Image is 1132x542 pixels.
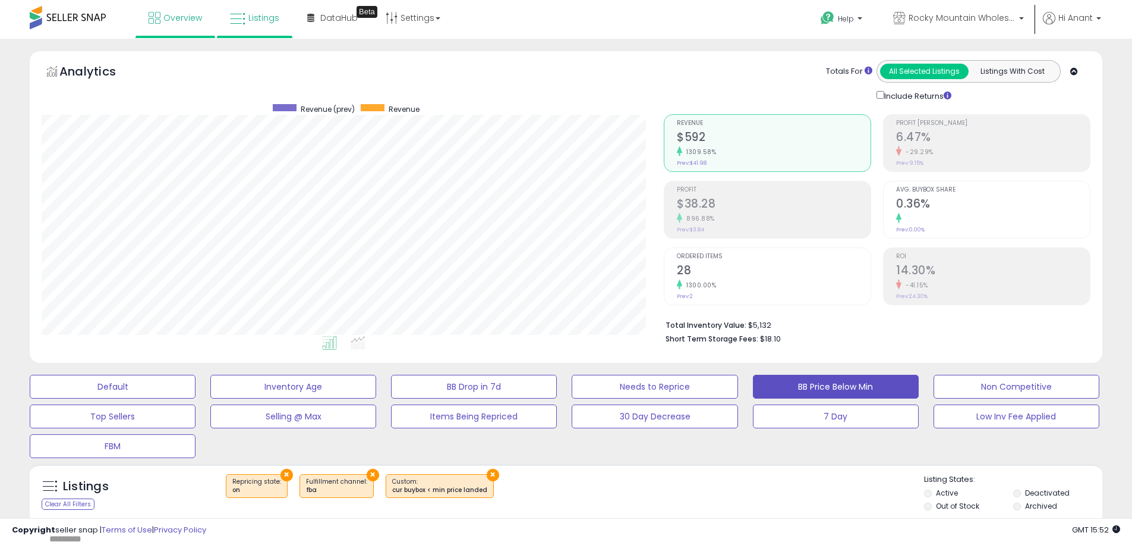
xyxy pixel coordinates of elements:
small: 896.88% [682,214,715,223]
b: Short Term Storage Fees: [666,334,758,344]
p: Listing States: [924,474,1102,485]
h2: 6.47% [896,130,1090,146]
a: Help [811,2,874,39]
b: Total Inventory Value: [666,320,746,330]
button: BB Price Below Min [753,375,919,399]
h2: 28 [677,264,871,280]
button: Items Being Repriced [391,405,557,428]
button: Top Sellers [30,405,196,428]
button: Default [30,375,196,399]
div: Clear All Filters [42,499,94,510]
small: 1300.00% [682,281,716,290]
div: Totals For [826,66,872,77]
span: DataHub [320,12,358,24]
span: ROI [896,253,1090,260]
span: Repricing state : [232,477,281,495]
label: Archived [1025,501,1057,511]
i: Get Help [820,11,835,26]
label: Deactivated [1025,488,1070,498]
label: Active [936,488,958,498]
h2: 14.30% [896,264,1090,280]
button: × [487,469,499,481]
a: Hi Anant [1043,12,1101,39]
small: Prev: $41.98 [677,159,707,167]
li: $5,132 [666,317,1081,331]
button: × [280,469,293,481]
button: Needs to Reprice [572,375,737,399]
button: Selling @ Max [210,405,376,428]
span: Custom: [392,477,487,495]
span: Overview [163,12,202,24]
a: Privacy Policy [154,524,206,535]
span: Help [838,14,854,24]
small: Prev: 2 [677,293,693,300]
span: $18.10 [760,333,781,344]
small: Prev: 24.30% [896,293,928,300]
div: Tooltip anchor [357,6,377,18]
span: Listings [248,12,279,24]
span: Rocky Mountain Wholesale [909,12,1016,24]
span: Revenue (prev) [301,104,355,114]
h5: Analytics [59,63,139,83]
button: 7 Day [753,405,919,428]
small: -29.29% [901,148,934,156]
button: Inventory Age [210,375,376,399]
button: Non Competitive [934,375,1099,399]
small: Prev: 0.00% [896,226,925,233]
div: fba [306,486,367,494]
small: -41.15% [901,281,928,290]
div: on [232,486,281,494]
button: All Selected Listings [880,64,969,79]
h2: 0.36% [896,197,1090,213]
h2: $38.28 [677,197,871,213]
span: Profit [PERSON_NAME] [896,120,1090,127]
span: Hi Anant [1058,12,1093,24]
button: 30 Day Decrease [572,405,737,428]
span: Avg. Buybox Share [896,187,1090,193]
div: Include Returns [868,89,966,102]
small: Prev: 9.15% [896,159,923,167]
div: seller snap | | [12,525,206,536]
h5: Listings [63,478,109,495]
button: FBM [30,434,196,458]
button: × [367,469,379,481]
a: Terms of Use [102,524,152,535]
span: Profit [677,187,871,193]
span: Fulfillment channel : [306,477,367,495]
h2: $592 [677,130,871,146]
div: cur buybox < min price landed [392,486,487,494]
span: 2025-10-9 15:52 GMT [1072,524,1120,535]
strong: Copyright [12,524,55,535]
span: Revenue [389,104,420,114]
label: Out of Stock [936,501,979,511]
span: Revenue [677,120,871,127]
button: Listings With Cost [968,64,1057,79]
small: Prev: $3.84 [677,226,704,233]
button: Low Inv Fee Applied [934,405,1099,428]
small: 1309.58% [682,148,716,156]
button: BB Drop in 7d [391,375,557,399]
span: Ordered Items [677,253,871,260]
